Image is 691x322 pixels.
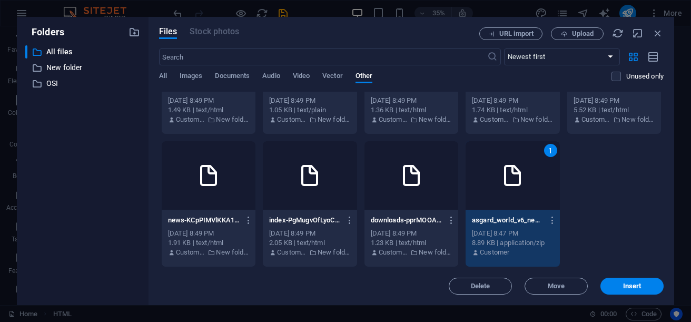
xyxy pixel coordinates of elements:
div: [DATE] 8:49 PM [371,229,452,238]
span: Insert [623,283,641,289]
button: Move [525,278,588,295]
span: Audio [262,70,280,84]
span: This file type is not supported by this element [190,25,239,38]
p: Folders [25,25,64,39]
div: 2.05 KB | text/html [269,238,350,248]
i: Create new folder [129,26,140,38]
p: Customer [277,115,307,124]
div: By: Customer | Folder: New folder [168,115,249,124]
div: 1.91 KB | text/html [168,238,249,248]
p: New folder [216,115,249,124]
div: [DATE] 8:49 PM [269,229,350,238]
div: [DATE] 8:49 PM [168,96,249,105]
div: [DATE] 8:49 PM [168,229,249,238]
span: Vector [322,70,343,84]
span: Video [293,70,310,84]
div: 1.49 KB | text/html [168,105,249,115]
div: By: Customer | Folder: New folder [371,115,452,124]
div: 8.89 KB | application/zip [472,238,553,248]
p: New folder [318,248,351,257]
div: [DATE] 8:49 PM [269,96,350,105]
p: Customer [176,115,205,124]
div: 1.05 KB | text/plain [269,105,350,115]
button: Upload [551,27,604,40]
div: [DATE] 8:49 PM [371,96,452,105]
div: New folder [25,61,140,74]
span: URL import [499,31,534,37]
div: By: Customer | Folder: New folder [574,115,655,124]
i: Minimize [632,27,644,39]
p: New folder [520,115,554,124]
input: Search [159,48,487,65]
span: Other [356,70,372,84]
p: index-PgMugvOfLyoC6WNa_clppg.html [269,216,341,225]
span: Upload [572,31,594,37]
p: Customer [379,115,408,124]
p: Customer [480,115,509,124]
p: All files [46,46,121,58]
div: 1.36 KB | text/html [371,105,452,115]
p: asgard_world_v6_news-Ik7rGYQSUxxHZABSCYIA7g.zip [472,216,544,225]
div: By: Customer | Folder: New folder [269,115,350,124]
span: Move [548,283,565,289]
span: All [159,70,167,84]
div: By: Customer | Folder: New folder [371,248,452,257]
div: By: Customer | Folder: New folder [269,248,350,257]
p: New folder [318,115,351,124]
div: ​ [25,45,27,58]
div: OSI [25,77,140,90]
p: New folder [216,248,249,257]
i: Reload [612,27,624,39]
p: Customer [379,248,408,257]
div: [DATE] 8:49 PM [574,96,655,105]
p: downloads-pprMOOAH4QbL-fYJWovfPg.html [371,216,442,225]
div: 5.52 KB | text/html [574,105,655,115]
div: By: Customer | Folder: New folder [168,248,249,257]
button: Insert [600,278,664,295]
p: New folder [419,248,452,257]
p: New folder [621,115,655,124]
span: Delete [471,283,490,289]
button: URL import [479,27,542,40]
p: Customer [277,248,307,257]
p: Customer [176,248,205,257]
span: Documents [215,70,250,84]
div: [DATE] 8:49 PM [472,96,553,105]
p: OSI [46,77,121,90]
p: Displays only files that are not in use on the website. Files added during this session can still... [626,72,664,81]
p: Customer [480,248,509,257]
div: 1.74 KB | text/html [472,105,553,115]
p: New folder [46,62,121,74]
i: Close [652,27,664,39]
p: New folder [419,115,452,124]
p: news-KCpPIMVlKKA1h4iTYQlAzw.html [168,216,240,225]
span: Images [180,70,203,84]
span: Files [159,25,177,38]
div: 1 [544,144,557,157]
div: 1.23 KB | text/html [371,238,452,248]
div: By: Customer | Folder: New folder [472,115,553,124]
div: [DATE] 8:47 PM [472,229,553,238]
p: Customer [581,115,611,124]
button: Delete [449,278,512,295]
